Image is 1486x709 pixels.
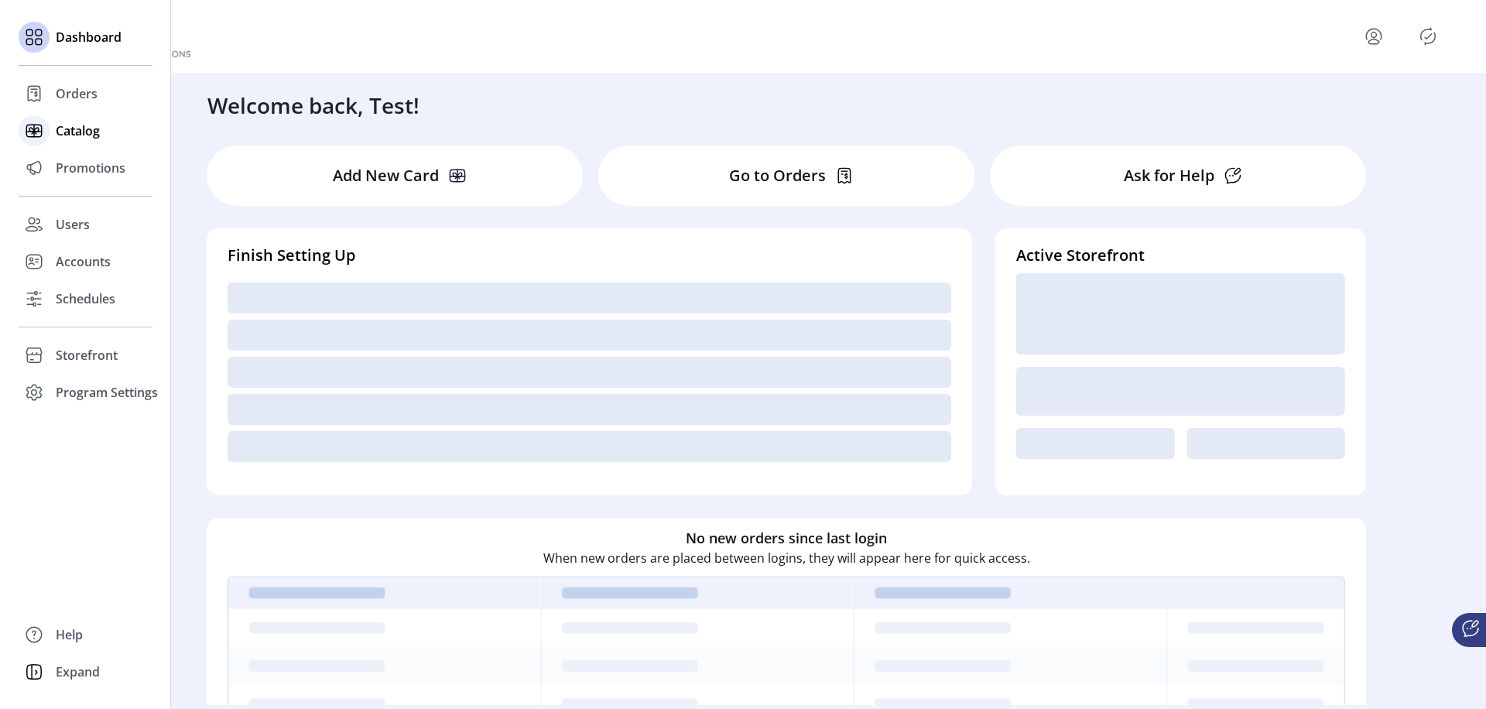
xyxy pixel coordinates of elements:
span: Promotions [56,159,125,177]
p: Go to Orders [729,164,826,187]
span: Accounts [56,252,111,271]
span: Storefront [56,346,118,365]
p: When new orders are placed between logins, they will appear here for quick access. [543,549,1030,567]
h3: Welcome back, Test! [207,89,419,122]
button: menu [1361,24,1386,49]
span: Orders [56,84,98,103]
span: Program Settings [56,383,158,402]
h4: Active Storefront [1016,244,1345,267]
h6: No new orders since last login [686,528,887,549]
span: Dashboard [56,28,122,46]
span: Expand [56,663,100,681]
p: Ask for Help [1124,164,1214,187]
span: Help [56,625,83,644]
button: Publisher Panel [1416,24,1440,49]
span: Catalog [56,122,100,140]
p: Add New Card [333,164,439,187]
span: Schedules [56,289,115,308]
span: Users [56,215,90,234]
h4: Finish Setting Up [228,244,951,267]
